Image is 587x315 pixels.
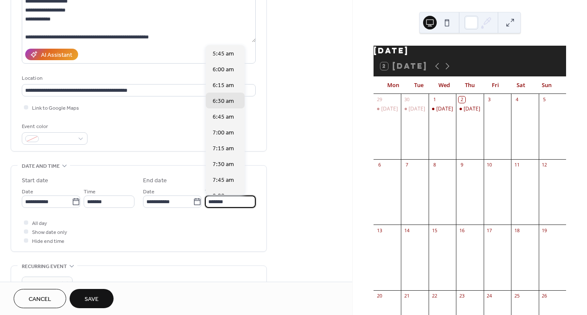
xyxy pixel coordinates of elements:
[32,237,64,246] span: Hide end time
[70,289,114,308] button: Save
[403,96,410,103] div: 30
[22,162,60,171] span: Date and time
[22,74,254,83] div: Location
[22,122,86,131] div: Event color
[213,128,234,137] span: 7:00 am
[436,105,453,113] div: [DATE]
[213,176,234,185] span: 7:45 am
[29,295,51,304] span: Cancel
[486,162,493,168] div: 10
[459,293,465,299] div: 23
[213,81,234,90] span: 6:15 am
[429,105,456,113] div: Wednesday 1 Oct
[431,227,438,233] div: 15
[457,77,483,94] div: Thu
[41,51,72,60] div: AI Assistant
[464,105,480,113] div: [DATE]
[374,105,401,113] div: Monday 29 Sept
[406,77,432,94] div: Tue
[486,96,493,103] div: 3
[508,77,534,94] div: Sat
[25,49,78,60] button: AI Assistant
[22,187,33,196] span: Date
[376,293,383,299] div: 20
[374,46,566,56] div: [DATE]
[32,228,67,237] span: Show date only
[486,293,493,299] div: 24
[541,162,548,168] div: 12
[376,96,383,103] div: 29
[431,96,438,103] div: 1
[22,176,48,185] div: Start date
[403,162,410,168] div: 7
[431,293,438,299] div: 22
[409,105,425,113] div: [DATE]
[25,279,57,289] span: Do not repeat
[22,262,67,271] span: Recurring event
[459,227,465,233] div: 16
[376,227,383,233] div: 13
[541,96,548,103] div: 5
[213,144,234,153] span: 7:15 am
[482,77,508,94] div: Fri
[403,293,410,299] div: 21
[205,187,217,196] span: Time
[381,105,398,113] div: [DATE]
[514,96,520,103] div: 4
[32,219,47,228] span: All day
[486,227,493,233] div: 17
[456,105,483,113] div: Thursday 2 Oct
[541,227,548,233] div: 19
[514,293,520,299] div: 25
[541,293,548,299] div: 26
[143,187,155,196] span: Date
[459,96,465,103] div: 2
[459,162,465,168] div: 9
[32,104,79,113] span: Link to Google Maps
[431,162,438,168] div: 8
[143,176,167,185] div: End date
[213,113,234,122] span: 6:45 am
[213,192,234,201] span: 8:00 am
[401,105,428,113] div: Tuesday 30 Sept
[14,289,66,308] button: Cancel
[213,97,234,106] span: 6:30 am
[403,227,410,233] div: 14
[376,162,383,168] div: 6
[380,77,406,94] div: Mon
[84,187,96,196] span: Time
[534,77,559,94] div: Sun
[514,227,520,233] div: 18
[432,77,457,94] div: Wed
[85,295,99,304] span: Save
[514,162,520,168] div: 11
[213,160,234,169] span: 7:30 am
[213,65,234,74] span: 6:00 am
[213,50,234,58] span: 5:45 am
